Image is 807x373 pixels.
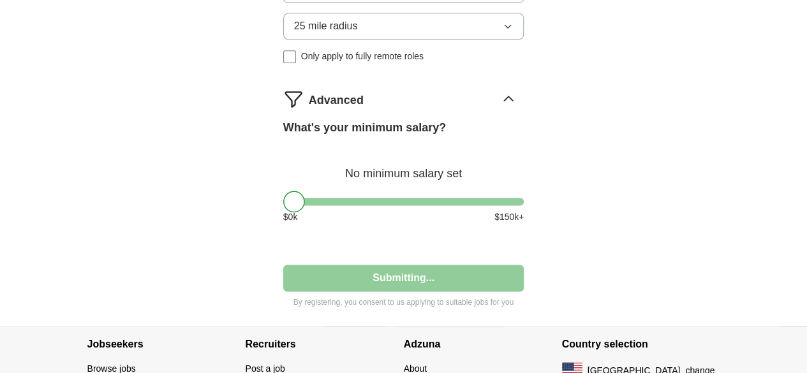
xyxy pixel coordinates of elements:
[562,326,720,362] h4: Country selection
[283,13,524,40] button: 25 mile radius
[283,152,524,182] div: No minimum salary set
[494,210,524,224] span: $ 150 k+
[283,210,298,224] span: $ 0 k
[283,296,524,308] p: By registering, you consent to us applying to suitable jobs for you
[301,50,424,63] span: Only apply to fully remote roles
[283,265,524,291] button: Submitting...
[283,50,296,63] input: Only apply to fully remote roles
[283,89,304,109] img: filter
[309,92,364,109] span: Advanced
[283,119,446,136] label: What's your minimum salary?
[294,18,358,34] span: 25 mile radius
